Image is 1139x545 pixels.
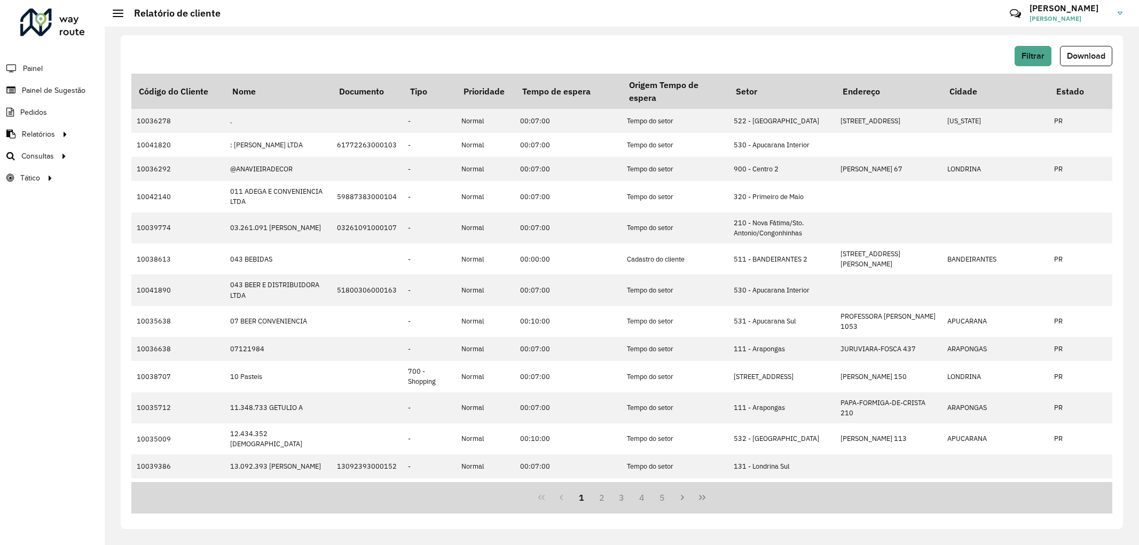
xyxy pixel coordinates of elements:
td: 11.348.733 GETULIO A [225,392,332,423]
td: 00:07:00 [515,337,622,361]
td: Normal [456,274,515,305]
td: 111 - Arapongas [728,392,835,423]
td: 522 - [GEOGRAPHIC_DATA] [728,109,835,133]
td: - [403,157,456,181]
th: Origem Tempo de espera [622,74,728,109]
span: Relatórios [22,129,55,140]
td: Tempo do setor [622,133,728,157]
td: Tempo do setor [622,157,728,181]
td: Normal [456,392,515,423]
td: 10041890 [131,274,225,305]
button: Download [1060,46,1112,66]
th: Cidade [942,74,1049,109]
a: Contato Rápido [1004,2,1027,25]
th: Documento [332,74,403,109]
td: 011 ADEGA E CONVENIENCIA LTDA [225,181,332,212]
td: 532 - [GEOGRAPHIC_DATA] [728,423,835,454]
td: 900 - Centro 2 [728,157,835,181]
td: 10036292 [131,157,225,181]
td: - [403,181,456,212]
td: 10 Pasteis [225,361,332,392]
td: 07 BEER CONVENIENCIA [225,306,332,337]
td: PROFESSORA [PERSON_NAME] 1053 [835,306,942,337]
td: 111 - Arapongas [728,337,835,361]
td: : [PERSON_NAME] LTDA [225,133,332,157]
td: 10040607 [131,478,225,502]
span: Filtrar [1022,51,1044,60]
td: 10038707 [131,361,225,392]
td: - [403,306,456,337]
td: - [403,212,456,243]
td: Normal [456,337,515,361]
td: 700 - Shopping [403,361,456,392]
button: Next Page [672,487,693,508]
td: 131 - Londrina Sul [728,454,835,478]
td: 13100362000104 [332,478,403,502]
button: 5 [652,487,672,508]
td: 03.261.091 [PERSON_NAME] [225,212,332,243]
td: 00:07:00 [515,212,622,243]
td: 13.092.393 [PERSON_NAME] [225,454,332,478]
td: 043 BEER E DISTRIBUIDORA LTDA [225,274,332,305]
td: BANDEIRANTES [942,243,1049,274]
td: . [225,109,332,133]
td: Tempo do setor [622,109,728,133]
td: ARAPONGAS [942,392,1049,423]
td: - [403,478,456,502]
td: - [403,133,456,157]
td: 59887383000104 [332,181,403,212]
button: 2 [592,487,612,508]
td: 531 - Apucarana Sul [728,306,835,337]
span: [PERSON_NAME] [1030,14,1110,23]
td: [STREET_ADDRESS] [728,361,835,392]
button: 1 [571,487,592,508]
span: Pedidos [20,107,47,118]
td: 13.100.362 [PERSON_NAME] [225,478,332,502]
td: 61772263000103 [332,133,403,157]
td: LONDRINA [942,157,1049,181]
td: [US_STATE] [942,109,1049,133]
td: 00:07:00 [515,133,622,157]
td: Normal [456,109,515,133]
th: Nome [225,74,332,109]
button: Filtrar [1015,46,1051,66]
td: 10035009 [131,423,225,454]
td: Normal [456,423,515,454]
td: Tempo do setor [622,212,728,243]
td: Tempo do setor [622,181,728,212]
td: 10041820 [131,133,225,157]
td: [STREET_ADDRESS][PERSON_NAME] [835,243,942,274]
td: 00:10:00 [515,306,622,337]
td: - [403,423,456,454]
button: Last Page [692,487,712,508]
td: @ANAVIEIRADECOR [225,157,332,181]
td: - [403,454,456,478]
td: 531 - Apucarana Sul [728,478,835,502]
td: 00:07:00 [515,454,622,478]
td: 12.434.352 [DEMOGRAPHIC_DATA] [225,423,332,454]
td: [PERSON_NAME] 113 [835,423,942,454]
td: - [403,337,456,361]
td: JURUVIARA-FOSCA 437 [835,337,942,361]
td: 00:10:00 [515,423,622,454]
th: Endereço [835,74,942,109]
td: Normal [456,212,515,243]
td: 00:07:00 [515,181,622,212]
td: Tempo do setor [622,423,728,454]
td: Tempo do setor [622,478,728,502]
span: Painel [23,63,43,74]
td: Tempo do setor [622,361,728,392]
td: Normal [456,478,515,502]
h3: [PERSON_NAME] [1030,3,1110,13]
td: 10036278 [131,109,225,133]
td: 530 - Apucarana Interior [728,274,835,305]
td: 10042140 [131,181,225,212]
td: 03261091000107 [332,212,403,243]
td: 00:07:00 [515,274,622,305]
td: - [403,274,456,305]
th: Tempo de espera [515,74,622,109]
td: 51800306000163 [332,274,403,305]
td: 00:07:00 [515,109,622,133]
td: Cadastro do cliente [622,243,728,274]
td: Tempo do setor [622,337,728,361]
